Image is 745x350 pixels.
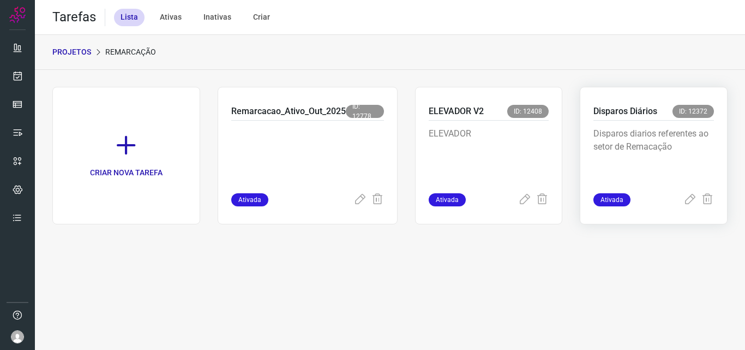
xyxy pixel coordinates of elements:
span: ID: 12372 [672,105,714,118]
p: PROJETOS [52,46,91,58]
img: Logo [9,7,26,23]
span: ID: 12778 [346,105,384,118]
h2: Tarefas [52,9,96,25]
p: CRIAR NOVA TAREFA [90,167,163,179]
p: ELEVADOR V2 [429,105,484,118]
p: Remarcação [105,46,156,58]
p: Disparos diarios referentes ao setor de Remacação [593,127,714,182]
span: Ativada [231,193,268,206]
span: ID: 12408 [507,105,549,118]
p: Disparos Diários [593,105,657,118]
div: Inativas [197,9,238,26]
a: CRIAR NOVA TAREFA [52,87,200,224]
span: Ativada [429,193,466,206]
p: Remarcacao_Ativo_Out_2025 [231,105,346,118]
img: avatar-user-boy.jpg [11,330,24,343]
div: Ativas [153,9,188,26]
div: Lista [114,9,145,26]
div: Criar [247,9,277,26]
span: Ativada [593,193,630,206]
p: ELEVADOR [429,127,549,182]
